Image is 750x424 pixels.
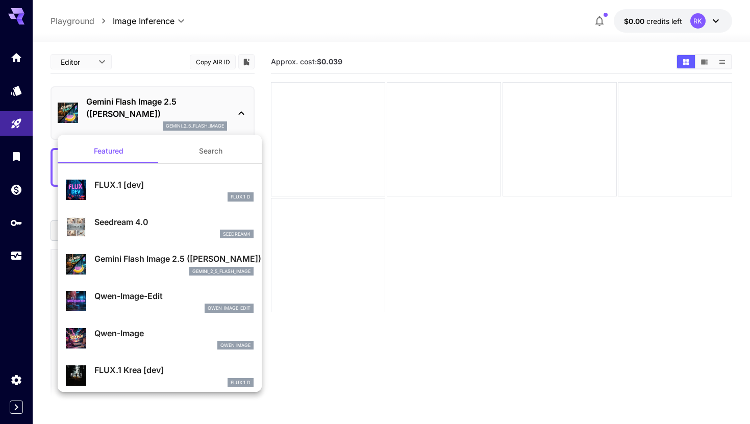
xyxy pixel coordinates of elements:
div: FLUX.1 [dev]FLUX.1 D [66,174,254,206]
p: Qwen-Image-Edit [94,290,254,302]
p: FLUX.1 D [231,379,251,386]
div: FLUX.1 Krea [dev]FLUX.1 D [66,360,254,391]
p: FLUX.1 [dev] [94,179,254,191]
p: Qwen-Image [94,327,254,339]
p: seedream4 [223,231,251,238]
button: Search [160,139,262,163]
div: Seedream 4.0seedream4 [66,212,254,243]
p: Gemini Flash Image 2.5 ([PERSON_NAME]) [94,253,254,265]
p: qwen_image_edit [208,305,251,312]
div: Qwen-Image-Editqwen_image_edit [66,286,254,317]
p: Qwen Image [220,342,251,349]
div: Qwen-ImageQwen Image [66,323,254,354]
p: gemini_2_5_flash_image [192,268,251,275]
p: FLUX.1 Krea [dev] [94,364,254,376]
div: Gemini Flash Image 2.5 ([PERSON_NAME])gemini_2_5_flash_image [66,248,254,280]
p: FLUX.1 D [231,193,251,201]
button: Featured [58,139,160,163]
p: Seedream 4.0 [94,216,254,228]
